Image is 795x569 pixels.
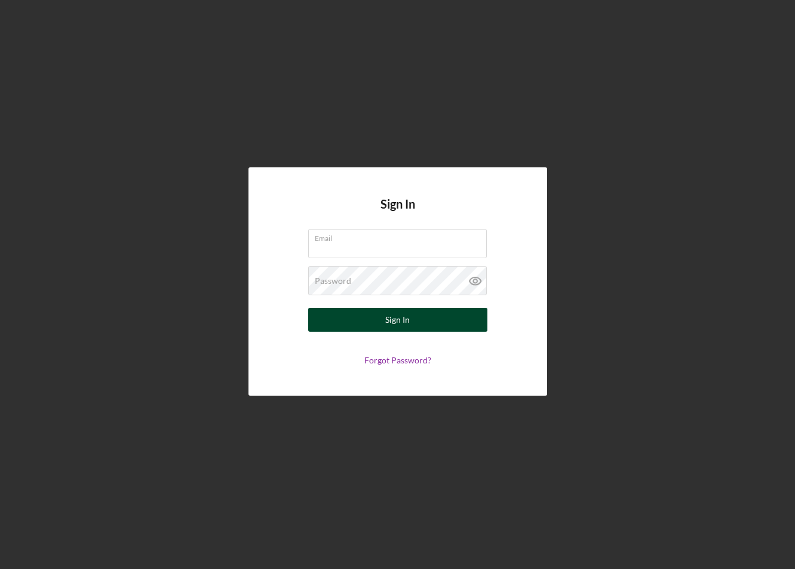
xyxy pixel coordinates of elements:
label: Email [315,230,487,243]
div: Sign In [385,308,410,332]
h4: Sign In [380,197,415,229]
button: Sign In [308,308,487,332]
a: Forgot Password? [364,355,431,365]
label: Password [315,276,351,286]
